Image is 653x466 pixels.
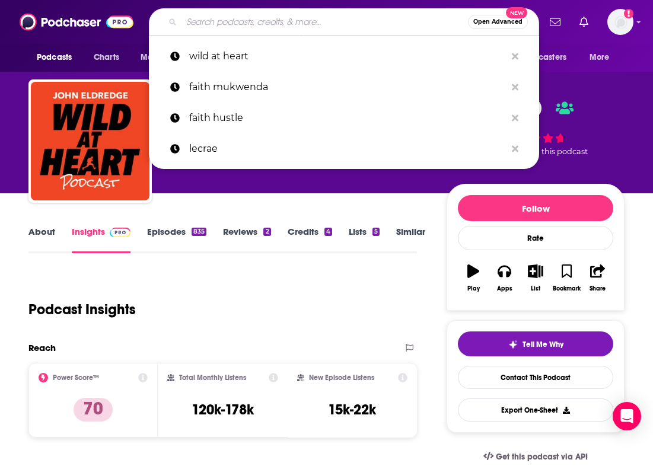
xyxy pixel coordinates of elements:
h3: 120k-178k [192,401,254,419]
svg: Add a profile image [624,9,633,18]
div: 4 [324,228,332,236]
a: wild at heart [149,41,539,72]
a: Show notifications dropdown [545,12,565,32]
div: 835 [192,228,206,236]
h1: Podcast Insights [28,301,136,318]
a: About [28,226,55,253]
a: Show notifications dropdown [575,12,593,32]
button: Share [582,257,613,299]
a: InsightsPodchaser Pro [72,226,130,253]
h2: Power Score™ [53,374,99,382]
a: faith hustle [149,103,539,133]
div: Share [590,285,606,292]
a: Contact This Podcast [458,366,613,389]
input: Search podcasts, credits, & more... [181,12,468,31]
img: User Profile [607,9,633,35]
a: lecrae [149,133,539,164]
button: open menu [581,46,625,69]
a: Similar [396,226,425,253]
div: List [531,285,540,292]
button: tell me why sparkleTell Me Why [458,331,613,356]
img: Podchaser Pro [110,228,130,237]
div: Apps [497,285,512,292]
span: Logged in as shcarlos [607,9,633,35]
div: 5 [372,228,380,236]
a: Lists5 [349,226,380,253]
a: Credits4 [288,226,332,253]
div: Open Intercom Messenger [613,402,641,430]
button: Open AdvancedNew [468,15,528,29]
span: Podcasts [37,49,72,66]
span: rated this podcast [519,147,588,156]
button: Export One-Sheet [458,398,613,422]
h2: Total Monthly Listens [179,374,246,382]
div: Play [467,285,480,292]
button: Bookmark [551,257,582,299]
p: lecrae [189,133,506,164]
a: Episodes835 [147,226,206,253]
h2: New Episode Listens [309,374,374,382]
button: Apps [489,257,520,299]
div: 2 [263,228,270,236]
span: Open Advanced [473,19,523,25]
span: Charts [94,49,119,66]
button: Show profile menu [607,9,633,35]
p: 70 [74,398,113,422]
span: More [590,49,610,66]
button: Play [458,257,489,299]
div: Rate [458,226,613,250]
h3: 15k-22k [328,401,376,419]
button: open menu [502,46,584,69]
button: Follow [458,195,613,221]
p: wild at heart [189,41,506,72]
a: Reviews2 [223,226,270,253]
span: Get this podcast via API [496,452,588,462]
span: Monitoring [141,49,183,66]
button: List [520,257,551,299]
a: faith mukwenda [149,72,539,103]
img: Wild at Heart [31,82,149,200]
button: open menu [132,46,198,69]
div: Search podcasts, credits, & more... [149,8,539,36]
img: tell me why sparkle [508,340,518,349]
p: faith mukwenda [189,72,506,103]
span: Tell Me Why [523,340,563,349]
img: Podchaser - Follow, Share and Rate Podcasts [20,11,133,33]
a: Charts [86,46,126,69]
p: faith hustle [189,103,506,133]
h2: Reach [28,342,56,353]
div: Bookmark [553,285,581,292]
span: New [506,7,527,18]
button: open menu [28,46,87,69]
